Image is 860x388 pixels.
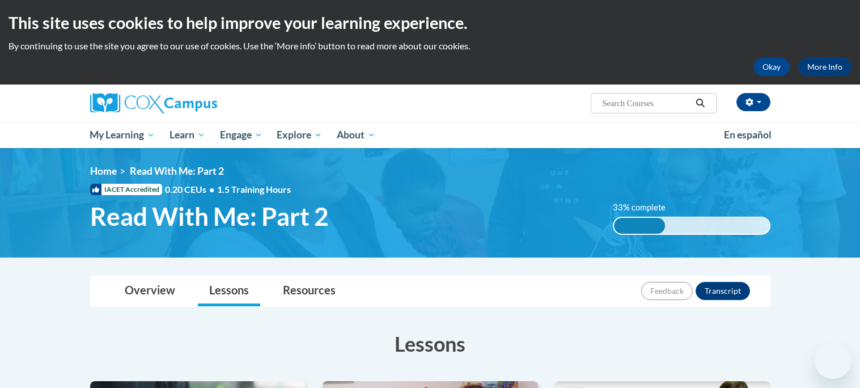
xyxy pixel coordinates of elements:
[83,122,163,148] a: My Learning
[90,165,117,177] a: Home
[209,184,214,195] span: •
[90,128,155,142] span: My Learning
[736,93,770,111] button: Account Settings
[601,96,692,110] input: Search Courses
[170,128,205,142] span: Learn
[90,330,770,358] h3: Lessons
[337,128,375,142] span: About
[165,183,217,196] span: 0.20 CEUs
[815,343,851,379] iframe: Button to launch messaging window
[696,282,750,300] button: Transcript
[220,128,262,142] span: Engage
[217,184,291,195] span: 1.5 Training Hours
[73,122,787,148] div: Main menu
[329,122,383,148] a: About
[90,93,306,113] a: Cox Campus
[798,58,851,76] a: More Info
[277,128,322,142] span: Explore
[162,122,213,148] a: Learn
[198,276,260,306] a: Lessons
[213,122,270,148] a: Engage
[9,40,851,52] p: By continuing to use the site you agree to our use of cookies. Use the ‘More info’ button to read...
[113,276,187,306] a: Overview
[269,122,329,148] a: Explore
[90,93,217,113] img: Cox Campus
[90,184,162,195] span: IACET Accredited
[717,123,779,147] a: En español
[724,129,772,141] span: En español
[753,58,790,76] button: Okay
[130,165,224,177] span: Read With Me: Part 2
[613,201,678,214] label: 33% complete
[641,282,693,300] button: Feedback
[692,96,709,110] button: Search
[272,276,347,306] a: Resources
[614,218,665,234] div: 33% complete
[9,11,851,34] h2: This site uses cookies to help improve your learning experience.
[90,201,329,231] span: Read With Me: Part 2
